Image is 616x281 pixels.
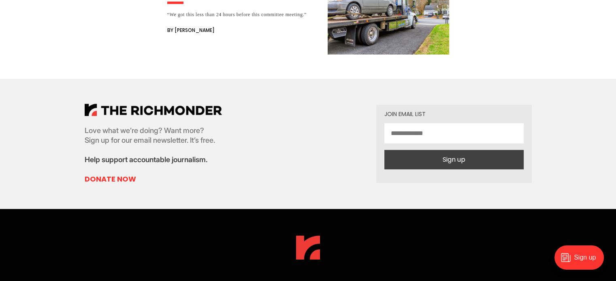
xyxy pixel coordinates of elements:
img: The Richmonder Logo [85,104,222,116]
img: The Richmonder [296,236,320,260]
a: Donate Now [85,174,222,184]
button: Sign up [384,150,524,169]
iframe: portal-trigger [548,241,616,281]
div: “We got this less than 24 hours before this committee meeting.” [167,11,318,19]
p: Help support accountable journalism. [85,155,222,165]
div: Join email list [384,111,524,117]
span: By [PERSON_NAME] [167,25,215,35]
p: Love what we’re doing? Want more? Sign up for our email newsletter. It’s free. [85,126,222,145]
